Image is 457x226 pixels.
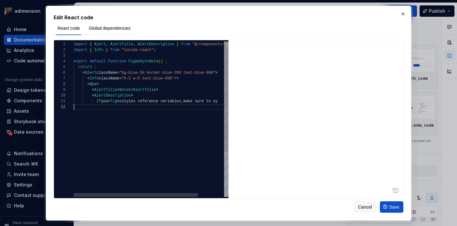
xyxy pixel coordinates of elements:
button: Global dependencies [85,22,135,34]
span: FigmaSyncNote [129,59,158,64]
div: Open in CodeSandbox [390,185,401,196]
span: styles reference variables [122,99,181,104]
span: "@/components/ui/alert" [193,42,245,47]
div: 10 [54,93,65,98]
span: < [92,88,94,92]
span: > [117,88,119,92]
button: Save [380,201,403,212]
span: Figma [110,99,122,104]
span: React code [57,25,80,31]
div: 1 [54,41,65,47]
span: < [87,82,89,86]
span: AlertDescription [94,93,131,98]
div: 3 [54,53,65,59]
span: ) [161,59,163,64]
h2: Edit React code [54,14,403,21]
span: AlertTitle [110,42,133,47]
div: 7 [54,76,65,81]
div: React code [54,21,84,35]
span: Alert [85,71,96,75]
span: from [181,42,190,47]
span: { [89,48,92,52]
span: < [92,93,94,98]
span: Info [94,48,103,52]
span: AlertTitle [94,88,117,92]
div: Global dependencies [85,21,135,35]
span: function [108,59,126,64]
div: 5 [54,64,65,70]
span: Cancel [358,204,372,210]
span: < [87,76,89,81]
span: make sure to sy [183,99,218,104]
span: = [117,71,119,75]
div: 11 [54,98,65,104]
span: > [96,82,99,86]
div: 12 [54,104,65,110]
span: "h-5 w-5 text-blue-600" [122,76,174,81]
span: > [156,88,158,92]
span: return [78,65,92,69]
span: "bg-blue-50 border-blue-200 text-blue-900" [119,71,215,75]
span: default [89,59,105,64]
span: > [215,71,218,75]
span: { [89,42,92,47]
span: "lucide-react" [122,48,154,52]
div: 9 [54,87,65,93]
span: Note [119,88,129,92]
span: your [101,99,110,104]
span: className [96,71,117,75]
span: } [106,48,108,52]
button: Cancel [354,201,376,212]
span: , [133,42,135,47]
span: from [110,48,119,52]
div: 8 [54,81,65,87]
span: ; [154,48,156,52]
span: AlertTitle [133,88,156,92]
span: Save [389,204,399,210]
span: className [99,76,119,81]
span: ( [158,59,160,64]
span: div [89,82,96,86]
span: Alert [94,42,106,47]
span: , [181,99,183,104]
span: { [165,59,167,64]
span: ( [94,65,96,69]
div: 2 [54,47,65,53]
span: Info [89,76,99,81]
span: > [131,93,133,98]
span: /> [174,76,179,81]
div: 4 [54,59,65,64]
span: AlertDescription [138,42,174,47]
button: React code [54,22,84,34]
span: import [74,48,87,52]
span: If [96,99,101,104]
span: < [83,71,85,75]
span: export [74,59,87,64]
span: import [74,42,87,47]
div: 6 [54,70,65,76]
span: </ [129,88,133,92]
span: Global dependencies [89,25,131,31]
span: = [119,76,122,81]
span: } [176,42,179,47]
span: , [106,42,108,47]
